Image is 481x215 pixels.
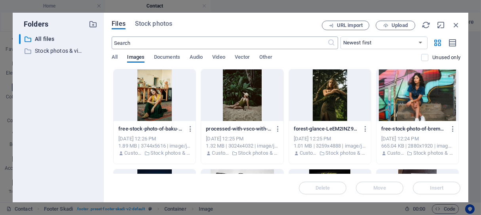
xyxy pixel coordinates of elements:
[112,36,327,49] input: Search
[294,150,366,157] div: By: Customer | Folder: Stock photos & videos
[259,52,272,63] span: Other
[381,135,454,142] div: [DATE] 12:24 PM
[392,23,408,28] span: Upload
[432,54,460,61] p: Displays only files that are not in use on the website. Files added during this session can still...
[381,125,447,132] p: free-stock-photo-of-bremenpexelsmeetup-confident-editorial-8KaUteN2dzYEGvWMPWxnaA.jpeg
[206,150,278,157] div: By: Customer | Folder: Stock photos & videos
[206,135,278,142] div: [DATE] 12:25 PM
[437,21,445,29] i: Minimize
[422,21,430,29] i: Reload
[19,46,97,56] div: Stock photos & videos
[206,142,278,150] div: 1.32 MB | 3024x4032 | image/jpeg
[124,150,142,157] p: Customer
[118,135,191,142] div: [DATE] 12:26 PM
[118,125,184,132] p: free-stock-photo-of-baku-bohemian-girl-G2KRJ5n_Wr8cOolU7S-lQQ.jpeg
[413,150,454,157] p: Stock photos & videos
[337,23,363,28] span: URL import
[190,52,203,63] span: Audio
[127,52,144,63] span: Images
[150,150,191,157] p: Stock photos & videos
[294,142,366,150] div: 1.01 MB | 3259x4888 | image/jpeg
[154,52,180,63] span: Documents
[35,35,83,44] p: All files
[112,52,118,63] span: All
[294,135,366,142] div: [DATE] 12:25 PM
[381,150,454,157] div: By: Customer | Folder: Stock photos & videos
[452,21,460,29] i: Close
[135,19,172,29] span: Stock photos
[387,150,405,157] p: Customer
[235,52,250,63] span: Vector
[19,19,48,29] p: Folders
[19,34,21,44] div: ​
[238,150,278,157] p: Stock photos & videos
[322,21,369,30] button: URL import
[118,150,191,157] div: By: Customer | Folder: Stock photos & videos
[376,21,415,30] button: Upload
[35,46,83,56] p: Stock photos & videos
[112,19,125,29] span: Files
[325,150,366,157] p: Stock photos & videos
[381,142,454,150] div: 665.04 KB | 2880x1920 | image/jpeg
[212,150,230,157] p: Customer
[300,150,317,157] p: Customer
[294,125,359,132] p: forest-glance-LeEM2INZ9YKS3XVtDJWzhA.jpeg
[206,125,271,132] p: processed-with-vsco-with-10-preset-Kc5SBQTFo7U2F6VSDgcNLQ.jpeg
[89,20,97,29] i: Create new folder
[212,52,225,63] span: Video
[118,142,191,150] div: 1.89 MB | 3744x5616 | image/jpeg
[19,46,83,56] div: Stock photos & videos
